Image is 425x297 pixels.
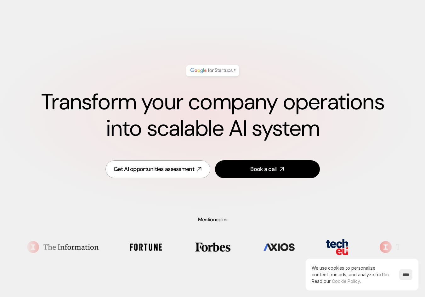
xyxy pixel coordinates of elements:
[215,160,320,178] a: Book a call
[25,89,400,142] h1: Transform your company operations into scalable AI system
[332,278,360,284] a: Cookie Policy
[105,160,210,178] a: Get AI opportunities assessment
[114,165,194,173] div: Get AI opportunities assessment
[250,165,276,173] div: Book a call
[14,217,410,222] p: Mentioned in:
[312,278,361,284] span: Read our .
[312,265,393,284] p: We use cookies to personalize content, run ads, and analyze traffic.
